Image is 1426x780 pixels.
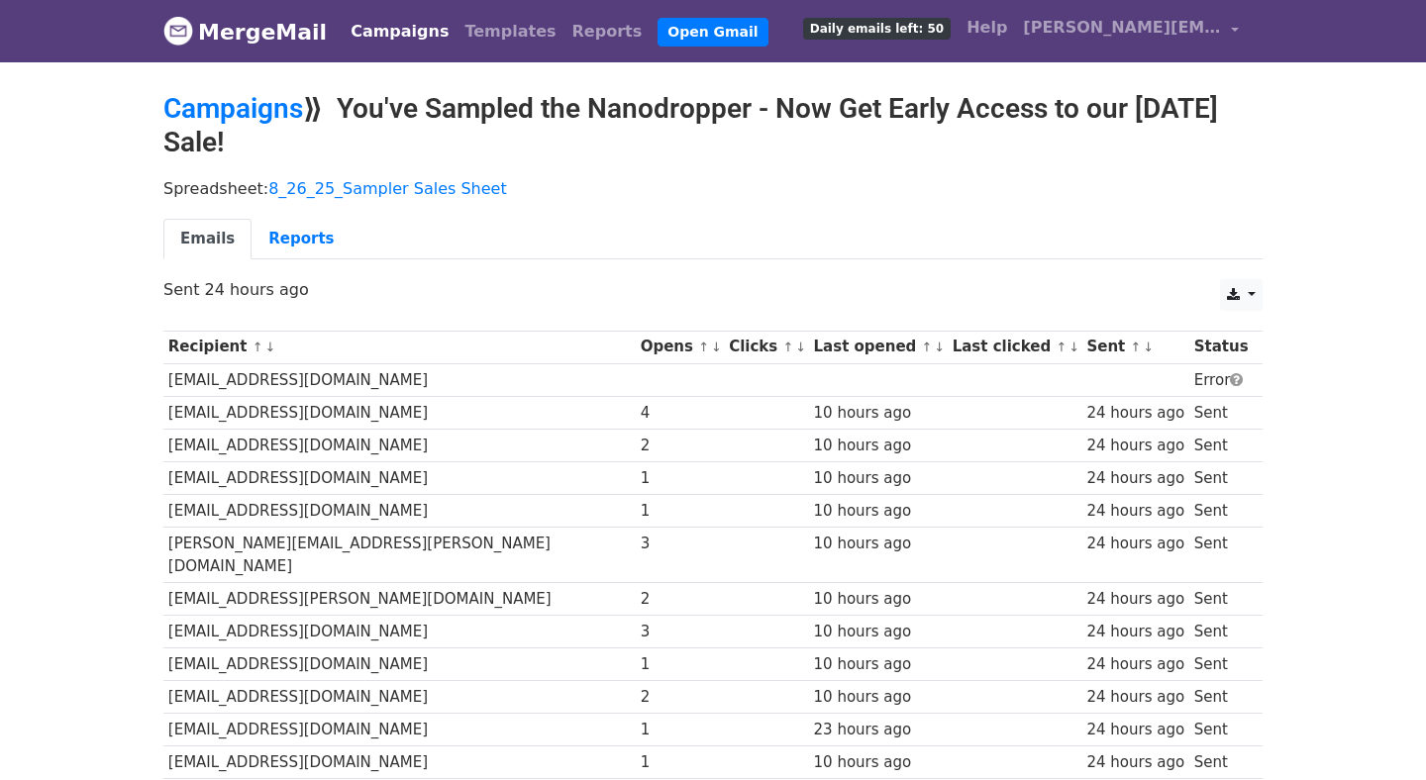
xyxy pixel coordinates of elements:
[814,653,943,676] div: 10 hours ago
[163,714,636,746] td: [EMAIL_ADDRESS][DOMAIN_NAME]
[163,219,252,259] a: Emails
[1056,340,1067,354] a: ↑
[795,8,959,48] a: Daily emails left: 50
[1086,621,1184,643] div: 24 hours ago
[658,18,767,47] a: Open Gmail
[1086,751,1184,774] div: 24 hours ago
[1189,331,1253,363] th: Status
[1069,340,1079,354] a: ↓
[814,751,943,774] div: 10 hours ago
[641,500,720,523] div: 1
[1189,681,1253,714] td: Sent
[163,92,1263,158] h2: ⟫ You've Sampled the Nanodropper - Now Get Early Access to our [DATE] Sale!
[163,582,636,615] td: [EMAIL_ADDRESS][PERSON_NAME][DOMAIN_NAME]
[814,500,943,523] div: 10 hours ago
[814,719,943,741] div: 23 hours ago
[1189,495,1253,528] td: Sent
[795,340,806,354] a: ↓
[163,11,327,52] a: MergeMail
[1086,402,1184,425] div: 24 hours ago
[641,533,720,555] div: 3
[1086,686,1184,709] div: 24 hours ago
[948,331,1082,363] th: Last clicked
[1189,528,1253,583] td: Sent
[564,12,651,51] a: Reports
[1189,714,1253,746] td: Sent
[1082,331,1189,363] th: Sent
[934,340,945,354] a: ↓
[1023,16,1221,40] span: [PERSON_NAME][EMAIL_ADDRESS][DOMAIN_NAME]
[1189,615,1253,647] td: Sent
[163,528,636,583] td: [PERSON_NAME][EMAIL_ADDRESS][PERSON_NAME][DOMAIN_NAME]
[343,12,457,51] a: Campaigns
[641,686,720,709] div: 2
[163,462,636,495] td: [EMAIL_ADDRESS][DOMAIN_NAME]
[253,340,263,354] a: ↑
[809,331,948,363] th: Last opened
[1189,746,1253,779] td: Sent
[814,588,943,611] div: 10 hours ago
[163,495,636,528] td: [EMAIL_ADDRESS][DOMAIN_NAME]
[803,18,951,40] span: Daily emails left: 50
[641,621,720,643] div: 3
[1189,429,1253,461] td: Sent
[1086,467,1184,490] div: 24 hours ago
[163,648,636,681] td: [EMAIL_ADDRESS][DOMAIN_NAME]
[641,719,720,741] div: 1
[163,615,636,647] td: [EMAIL_ADDRESS][DOMAIN_NAME]
[1143,340,1154,354] a: ↓
[1189,462,1253,495] td: Sent
[1086,719,1184,741] div: 24 hours ago
[1015,8,1247,54] a: [PERSON_NAME][EMAIL_ADDRESS][DOMAIN_NAME]
[641,751,720,774] div: 1
[1086,588,1184,611] div: 24 hours ago
[163,331,636,363] th: Recipient
[1189,396,1253,429] td: Sent
[814,533,943,555] div: 10 hours ago
[163,746,636,779] td: [EMAIL_ADDRESS][DOMAIN_NAME]
[1086,500,1184,523] div: 24 hours ago
[711,340,722,354] a: ↓
[698,340,709,354] a: ↑
[636,331,725,363] th: Opens
[163,363,636,396] td: [EMAIL_ADDRESS][DOMAIN_NAME]
[1189,648,1253,681] td: Sent
[959,8,1015,48] a: Help
[783,340,794,354] a: ↑
[814,435,943,457] div: 10 hours ago
[641,653,720,676] div: 1
[163,279,1263,300] p: Sent 24 hours ago
[814,686,943,709] div: 10 hours ago
[163,92,303,125] a: Campaigns
[268,179,506,198] a: 8_26_25_Sampler Sales Sheet
[641,435,720,457] div: 2
[457,12,563,51] a: Templates
[724,331,808,363] th: Clicks
[1189,582,1253,615] td: Sent
[163,16,193,46] img: MergeMail logo
[1086,653,1184,676] div: 24 hours ago
[641,588,720,611] div: 2
[641,467,720,490] div: 1
[1131,340,1142,354] a: ↑
[814,621,943,643] div: 10 hours ago
[163,178,1263,199] p: Spreadsheet:
[163,396,636,429] td: [EMAIL_ADDRESS][DOMAIN_NAME]
[163,681,636,714] td: [EMAIL_ADDRESS][DOMAIN_NAME]
[641,402,720,425] div: 4
[814,467,943,490] div: 10 hours ago
[814,402,943,425] div: 10 hours ago
[1086,435,1184,457] div: 24 hours ago
[163,429,636,461] td: [EMAIL_ADDRESS][DOMAIN_NAME]
[1189,363,1253,396] td: Error
[264,340,275,354] a: ↓
[922,340,933,354] a: ↑
[1086,533,1184,555] div: 24 hours ago
[252,219,351,259] a: Reports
